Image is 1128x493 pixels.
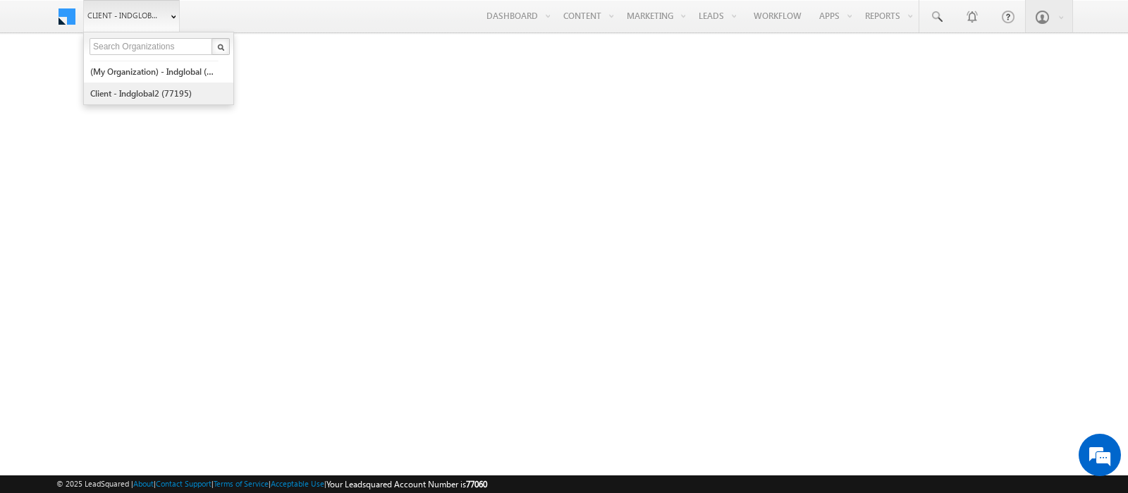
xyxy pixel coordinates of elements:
[73,74,237,92] div: Chat with us now
[217,44,224,51] img: Search
[192,386,256,405] em: Start Chat
[466,479,487,489] span: 77060
[24,74,59,92] img: d_60004797649_company_0_60004797649
[326,479,487,489] span: Your Leadsquared Account Number is
[56,477,487,491] span: © 2025 LeadSquared | | | | |
[231,7,265,41] div: Minimize live chat window
[133,479,154,488] a: About
[90,38,214,55] input: Search Organizations
[90,83,219,104] a: Client - indglobal2 (77195)
[156,479,211,488] a: Contact Support
[214,479,269,488] a: Terms of Service
[18,130,257,374] textarea: Type your message and hit 'Enter'
[90,61,219,83] a: (My Organization) - indglobal (48060)
[271,479,324,488] a: Acceptable Use
[87,8,161,23] span: Client - indglobal1 (77060)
